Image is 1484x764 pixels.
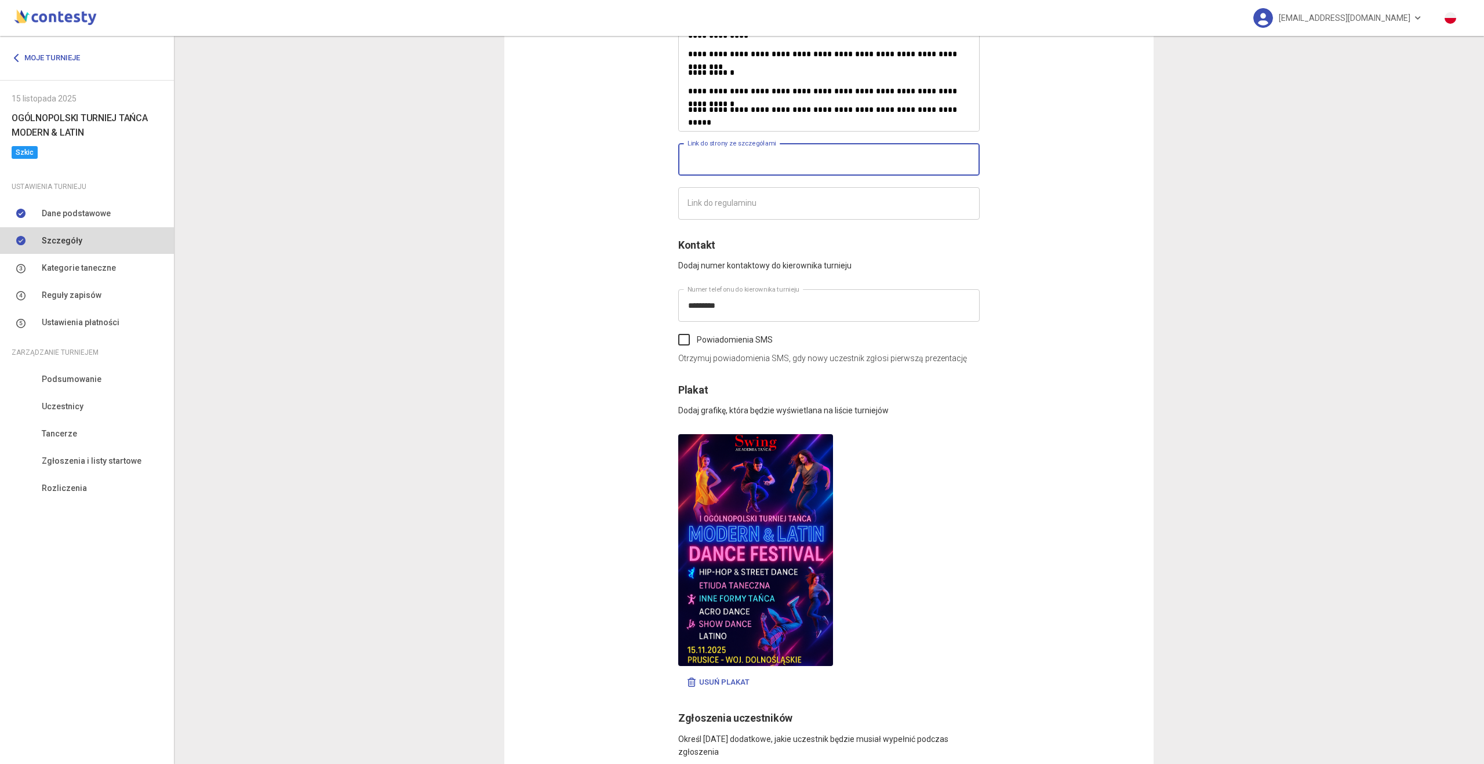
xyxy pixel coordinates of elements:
[42,482,87,494] span: Rozliczenia
[12,180,162,193] div: Ustawienia turnieju
[16,318,26,328] img: number-5
[42,234,82,247] span: Szczegóły
[16,264,26,274] img: number-3
[42,454,141,467] span: Zgłoszenia i listy startowe
[42,400,83,413] span: Uczestnicy
[42,289,101,301] span: Reguły zapisów
[16,291,26,301] img: number-4
[678,712,792,724] span: Zgłoszenia uczestników
[42,373,101,385] span: Podsumowanie
[12,92,162,105] div: 15 listopada 2025
[678,727,980,758] p: Określ [DATE] dodatkowe, jakie uczestnik będzie musiał wypełnić podczas zgłoszenia
[678,384,708,396] span: Plakat
[678,398,980,417] p: Dodaj grafikę, która będzie wyświetlana na liście turniejów
[12,346,99,359] span: Zarządzanie turniejem
[42,261,116,274] span: Kategorie taneczne
[678,672,758,693] button: Usuń plakat
[1279,6,1410,30] span: [EMAIL_ADDRESS][DOMAIN_NAME]
[42,316,119,329] span: Ustawienia płatności
[678,333,773,346] label: Powiadomienia SMS
[678,253,980,272] p: Dodaj numer kontaktowy do kierownika turnieju
[678,239,715,251] span: Kontakt
[42,207,111,220] span: Dane podstawowe
[42,427,77,440] span: Tancerze
[12,48,89,68] a: Moje turnieje
[12,111,162,140] h6: OGÓLNOPOLSKI TURNIEJ TAŃCA MODERN & LATIN
[12,146,38,159] span: Szkic
[678,352,980,365] p: Otrzymuj powiadomienia SMS, gdy nowy uczestnik zgłosi pierwszą prezentację
[678,434,833,666] img: sjb8y2epz937r6apoywe.png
